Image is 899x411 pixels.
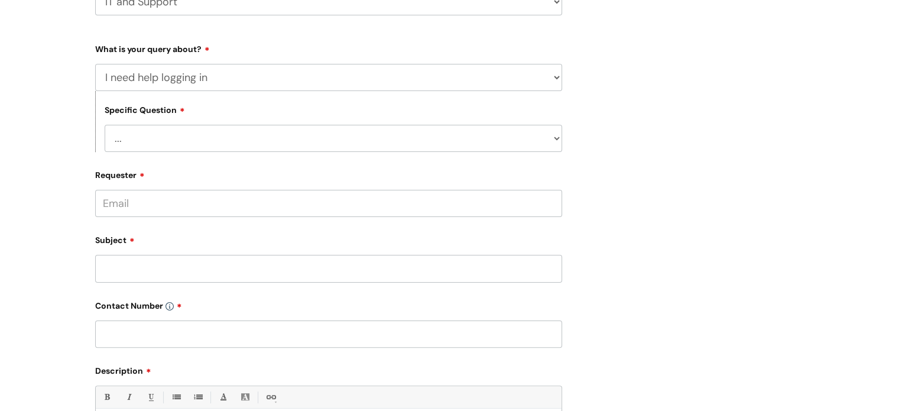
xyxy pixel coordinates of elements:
label: Contact Number [95,297,562,311]
a: Back Color [238,390,252,404]
label: Description [95,362,562,376]
input: Email [95,190,562,217]
a: • Unordered List (Ctrl-Shift-7) [168,390,183,404]
img: info-icon.svg [165,302,174,310]
a: Bold (Ctrl-B) [99,390,114,404]
a: Underline(Ctrl-U) [143,390,158,404]
a: Link [263,390,278,404]
label: Subject [95,231,562,245]
label: Specific Question [105,103,185,115]
label: What is your query about? [95,40,562,54]
a: Italic (Ctrl-I) [121,390,136,404]
a: Font Color [216,390,231,404]
a: 1. Ordered List (Ctrl-Shift-8) [190,390,205,404]
label: Requester [95,166,562,180]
